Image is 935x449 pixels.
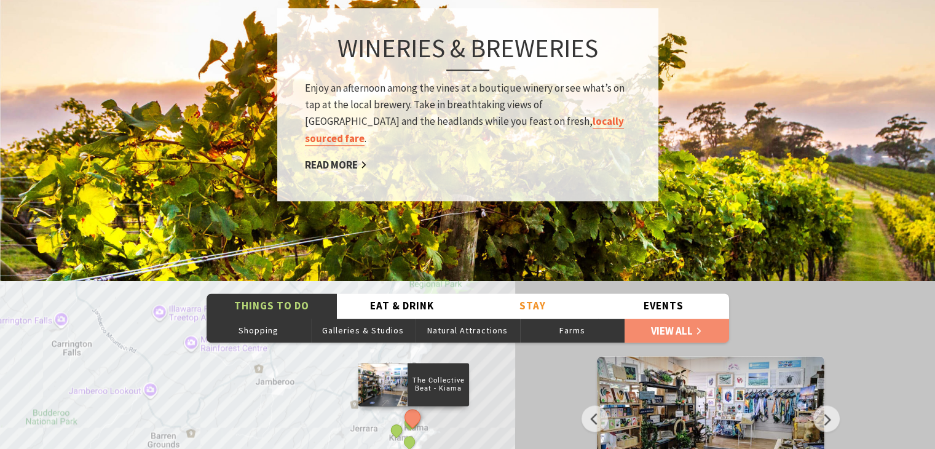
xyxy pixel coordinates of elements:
p: The Collective Beat - Kiama [408,375,469,394]
a: View All [625,318,729,343]
button: Galleries & Studios [311,318,416,343]
button: Things To Do [207,293,337,319]
button: Natural Attractions [416,318,520,343]
button: Previous [582,405,608,432]
button: Stay [468,293,599,319]
button: Farms [520,318,625,343]
button: Events [598,293,729,319]
p: Enjoy an afternoon among the vines at a boutique winery or see what’s on tap at the local brewery... [305,80,631,147]
button: Shopping [207,318,311,343]
a: locally sourced fare [305,114,624,145]
button: See detail about Belinda Doyle [404,413,420,429]
a: Read More [305,158,367,172]
button: Next [813,405,840,432]
button: See detail about The Collective Beat - Kiama [401,406,424,429]
h3: Wineries & Breweries [305,32,631,70]
button: See detail about Kiama Coast Walk [389,422,404,438]
button: Eat & Drink [337,293,468,319]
